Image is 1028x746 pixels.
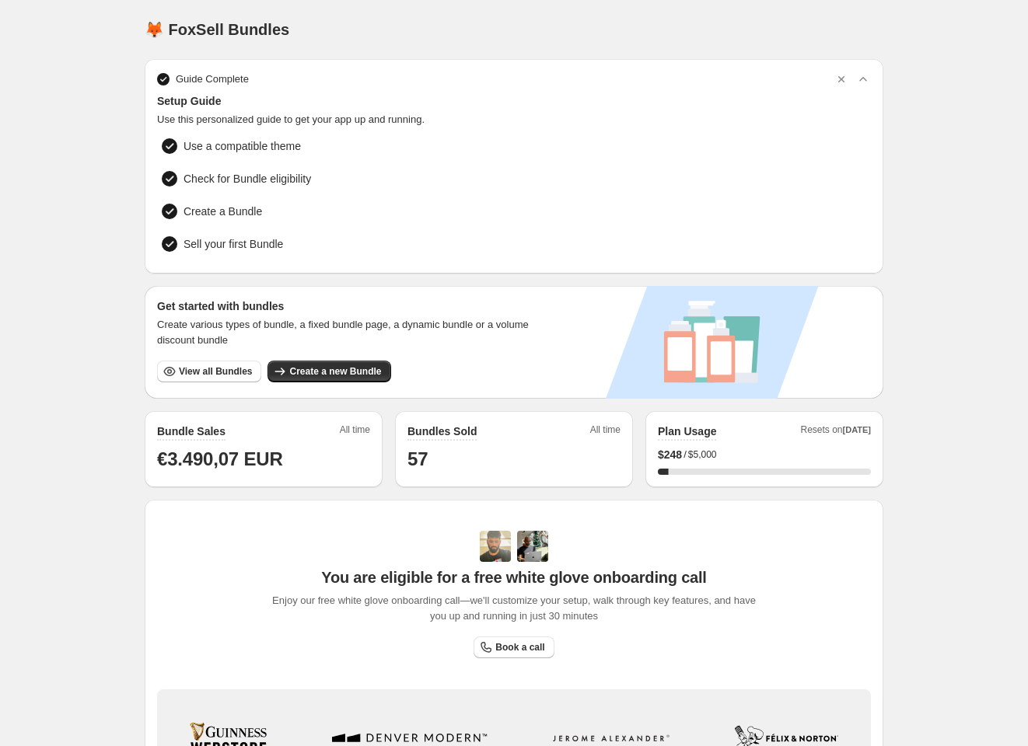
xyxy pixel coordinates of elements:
span: $ 248 [658,447,682,462]
span: You are eligible for a free white glove onboarding call [321,568,706,587]
span: Setup Guide [157,93,871,109]
span: Sell your first Bundle [184,236,283,252]
h2: Bundle Sales [157,424,226,439]
span: Create a Bundle [184,204,262,219]
button: Create a new Bundle [267,361,390,382]
span: Create a new Bundle [289,365,381,378]
span: Book a call [495,641,544,654]
span: View all Bundles [179,365,252,378]
span: Use this personalized guide to get your app up and running. [157,112,871,127]
span: All time [590,424,621,441]
span: [DATE] [843,425,871,434]
span: Enjoy our free white glove onboarding call—we'll customize your setup, walk through key features,... [264,593,764,624]
h1: €3.490,07 EUR [157,447,370,472]
h1: 57 [407,447,621,472]
button: View all Bundles [157,361,261,382]
h1: 🦊 FoxSell Bundles [145,20,289,39]
span: Guide Complete [176,71,249,87]
img: Prakhar [517,531,548,562]
span: Resets on [801,424,872,441]
img: Adi [480,531,511,562]
div: / [658,447,871,462]
span: $5,000 [688,448,717,461]
span: Use a compatible theme [184,138,301,154]
span: Create various types of bundle, a fixed bundle page, a dynamic bundle or a volume discount bundle [157,317,544,348]
a: Book a call [474,636,554,658]
h2: Bundles Sold [407,424,477,439]
h3: Get started with bundles [157,298,544,314]
span: All time [340,424,370,441]
h2: Plan Usage [658,424,716,439]
span: Check for Bundle eligibility [184,171,311,186]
